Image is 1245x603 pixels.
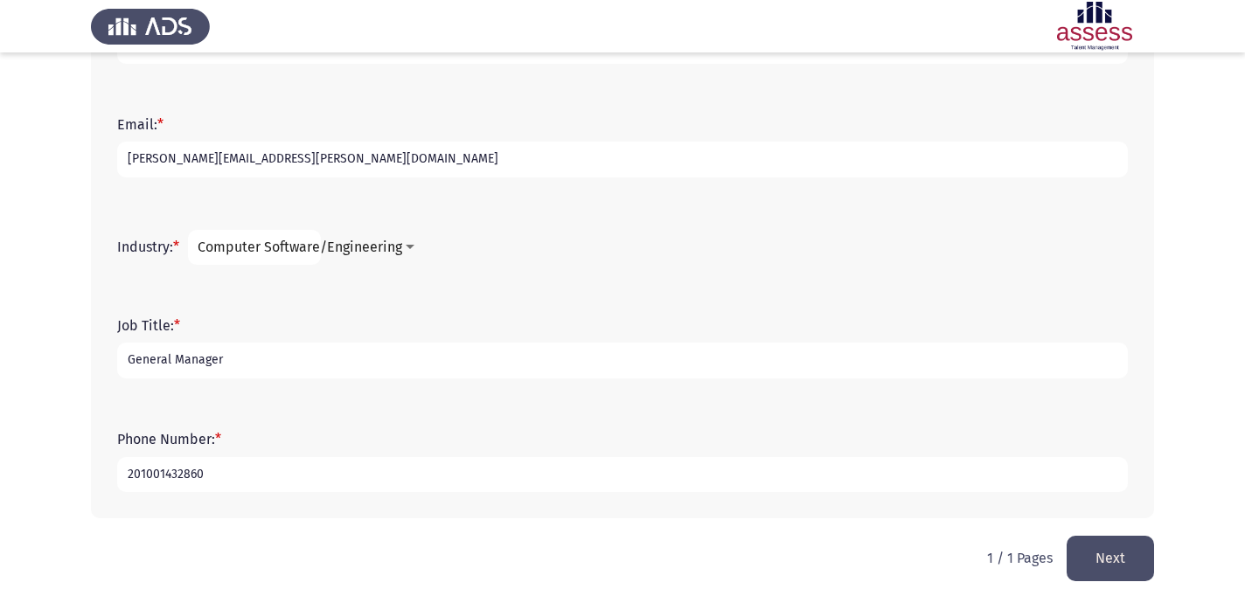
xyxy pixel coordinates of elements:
[117,116,163,133] label: Email:
[91,2,210,51] img: Assess Talent Management logo
[117,239,179,255] label: Industry:
[117,431,221,447] label: Phone Number:
[198,239,402,255] span: Computer Software/Engineering
[1067,536,1154,580] button: load next page
[117,457,1128,493] input: add answer text
[117,343,1128,378] input: add answer text
[117,317,180,334] label: Job Title:
[987,550,1053,566] p: 1 / 1 Pages
[1035,2,1154,51] img: Assessment logo of Development Assessment R1 (EN/AR)
[117,142,1128,177] input: add answer text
